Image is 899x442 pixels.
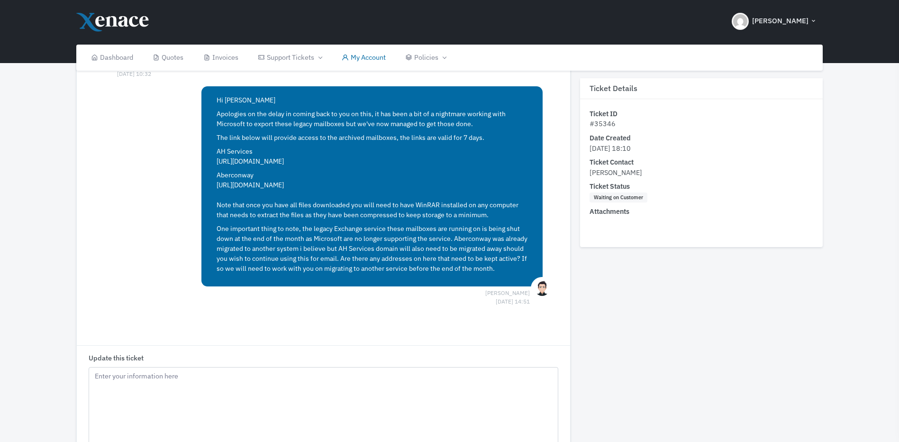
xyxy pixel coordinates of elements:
span: Waiting on Customer [590,193,647,203]
p: Aberconway Note that once you have all files downloaded you will need to have WinRAR installed on... [217,170,527,220]
span: #35346 [590,120,616,129]
p: One important thing to note, the legacy Exchange service these mailboxes are running on is being ... [217,224,527,274]
span: [PERSON_NAME] [DATE] 14:51 [485,289,530,297]
a: Support Tickets [248,45,332,71]
img: Header Avatar [732,13,749,30]
span: [PERSON_NAME] [590,168,642,177]
p: The link below will provide access to the archived mailboxes, the links are valid for 7 days. [217,133,527,143]
h3: Ticket Details [580,78,823,99]
a: Policies [396,45,456,71]
span: [DATE] 18:10 [590,144,631,153]
label: Update this ticket [89,353,144,363]
a: [URL][DOMAIN_NAME] [217,181,284,189]
button: [PERSON_NAME] [726,5,823,38]
dt: Attachments [590,207,813,217]
span: [PERSON_NAME] [752,16,808,27]
dt: Ticket Contact [590,157,813,168]
a: My Account [332,45,396,71]
a: Quotes [143,45,193,71]
p: Hi [PERSON_NAME] [217,95,527,105]
p: Apologies on the delay in coming back to you on this, it has been a bit of a nightmare working wi... [217,109,527,129]
a: Invoices [193,45,248,71]
a: [URL][DOMAIN_NAME] [217,157,284,166]
dt: Ticket Status [590,182,813,192]
p: AH Services [217,147,527,166]
dt: Date Created [590,133,813,143]
dt: Ticket ID [590,109,813,119]
a: Dashboard [81,45,143,71]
